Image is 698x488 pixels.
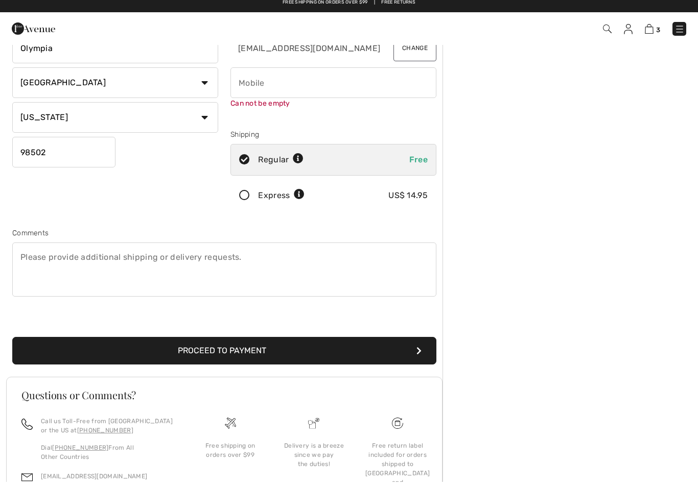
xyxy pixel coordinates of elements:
[393,41,436,67] button: Change
[12,343,436,371] button: Proceed to Payment
[624,30,633,40] img: My Info
[230,104,436,115] div: Can not be empty
[41,423,176,441] p: Call us Toll-Free from [GEOGRAPHIC_DATA] or the US at
[308,424,319,435] img: Delivery is a breeze since we pay the duties!
[374,5,375,12] span: |
[12,29,55,39] a: 1ère Avenue
[21,396,427,406] h3: Questions or Comments?
[197,447,264,466] div: Free shipping on orders over $99
[41,449,176,468] p: Dial From All Other Countries
[52,450,108,457] a: [PHONE_NUMBER]
[258,160,304,172] div: Regular
[603,31,612,39] img: Search
[645,30,654,40] img: Shopping Bag
[77,433,133,440] a: [PHONE_NUMBER]
[41,479,147,486] a: [EMAIL_ADDRESS][DOMAIN_NAME]
[230,74,436,104] input: Mobile
[645,29,660,41] a: 3
[12,25,55,45] img: 1ère Avenue
[12,143,115,174] input: Zip/Postal Code
[12,39,218,69] input: City
[674,30,685,40] img: Menu
[230,39,385,69] input: E-mail
[283,5,368,12] a: Free shipping on orders over $99
[258,196,305,208] div: Express
[409,161,428,170] span: Free
[230,135,436,146] div: Shipping
[21,425,33,436] img: call
[381,5,415,12] a: Free Returns
[281,447,348,475] div: Delivery is a breeze since we pay the duties!
[388,196,428,208] div: US$ 14.95
[12,234,436,245] div: Comments
[225,424,236,435] img: Free shipping on orders over $99
[656,32,660,40] span: 3
[392,424,403,435] img: Free shipping on orders over $99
